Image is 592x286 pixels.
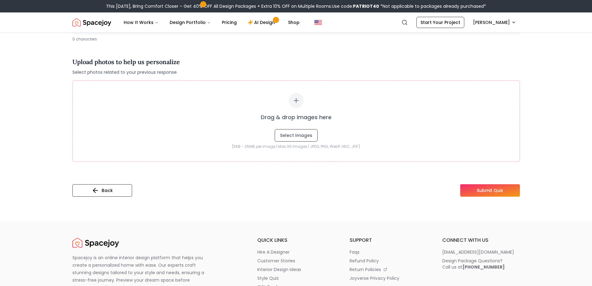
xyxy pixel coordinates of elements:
[350,266,381,273] p: return policies
[350,266,427,273] a: return policies
[257,249,290,255] p: hire a designer
[217,16,242,29] a: Pricing
[257,249,335,255] a: hire a designer
[261,113,332,122] p: Drag & drop images here
[257,275,335,281] a: style quiz
[350,275,399,281] p: joyverse privacy policy
[257,237,335,244] h6: quick links
[442,258,505,270] div: Design Package Questions? Call us at
[314,19,322,26] img: United States
[460,184,520,197] button: Submit Quiz
[442,237,520,244] h6: connect with us
[257,275,279,281] p: style quiz
[257,266,335,273] a: interior design ideas
[469,17,520,28] button: [PERSON_NAME]
[350,275,427,281] a: joyverse privacy policy
[416,17,464,28] a: Start Your Project
[442,249,514,255] p: [EMAIL_ADDRESS][DOMAIN_NAME]
[257,258,335,264] a: customer stories
[442,258,520,270] a: Design Package Questions?Call us at[PHONE_NUMBER]
[106,3,486,9] div: This [DATE], Bring Comfort Closer – Get 40% OFF All Design Packages + Extra 10% OFF on Multiple R...
[275,129,318,142] button: Select Images
[72,16,111,29] img: Spacejoy Logo
[350,258,427,264] a: refund policy
[119,16,163,29] button: How It Works
[72,37,520,42] div: 0 characters
[119,16,305,29] nav: Main
[257,266,301,273] p: interior design ideas
[72,237,119,249] img: Spacejoy Logo
[85,144,507,149] p: [5KB - 25MB per image | Max 20 images | JPEG, PNG, WebP, HEIC, JFIF]
[353,3,379,9] b: PATRIOT40
[72,57,180,67] h4: Upload photos to help us personalize
[462,264,505,270] b: [PHONE_NUMBER]
[72,184,132,197] button: Back
[243,16,282,29] a: AI Design
[72,69,180,75] span: Select photos related to your previous response
[350,249,360,255] p: faqs
[350,258,379,264] p: refund policy
[72,16,111,29] a: Spacejoy
[72,237,119,249] a: Spacejoy
[257,258,295,264] p: customer stories
[283,16,305,29] a: Shop
[165,16,216,29] button: Design Portfolio
[379,3,486,9] span: *Not applicable to packages already purchased*
[332,3,379,9] span: Use code:
[442,249,520,255] a: [EMAIL_ADDRESS][DOMAIN_NAME]
[350,237,427,244] h6: support
[72,12,520,32] nav: Global
[350,249,427,255] a: faqs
